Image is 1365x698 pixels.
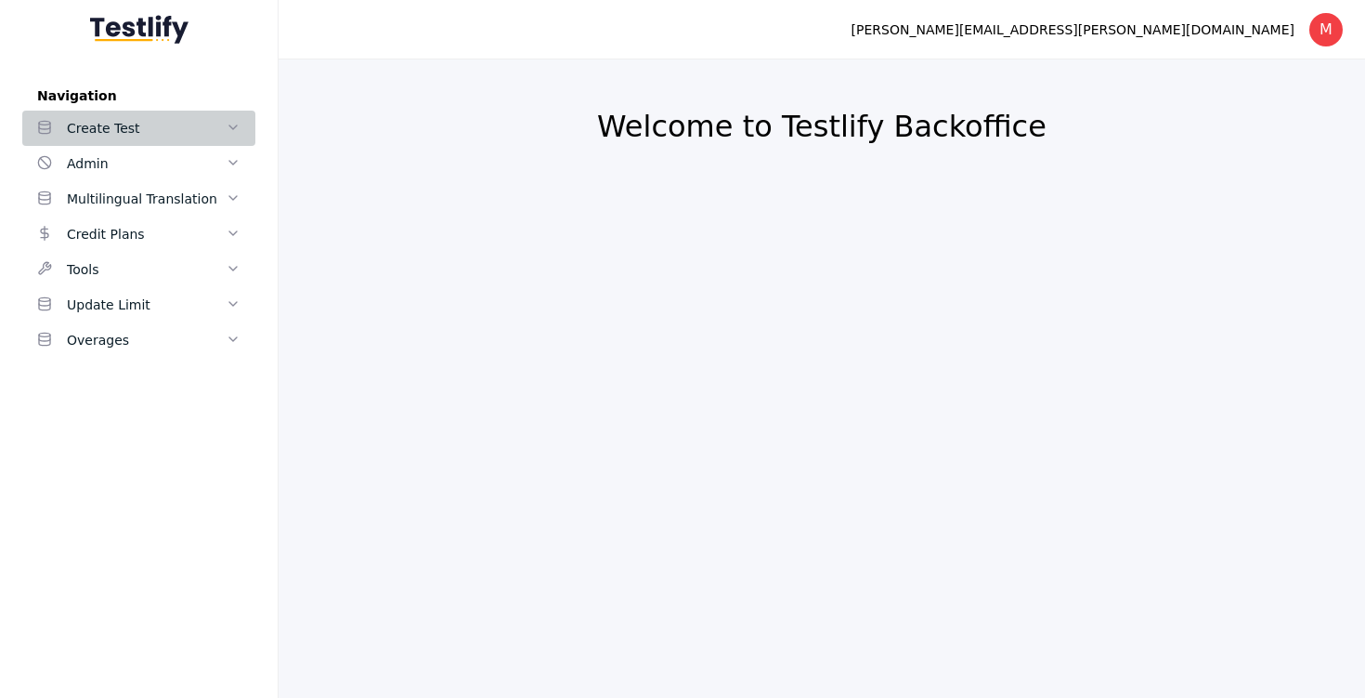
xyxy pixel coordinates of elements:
[323,108,1320,145] h2: Welcome to Testlify Backoffice
[67,258,226,281] div: Tools
[67,223,226,245] div: Credit Plans
[90,15,188,44] img: Testlify - Backoffice
[67,329,226,351] div: Overages
[67,188,226,210] div: Multilingual Translation
[22,88,255,103] label: Navigation
[67,117,226,139] div: Create Test
[67,294,226,316] div: Update Limit
[1309,13,1343,46] div: M
[67,152,226,175] div: Admin
[851,19,1294,41] div: [PERSON_NAME][EMAIL_ADDRESS][PERSON_NAME][DOMAIN_NAME]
